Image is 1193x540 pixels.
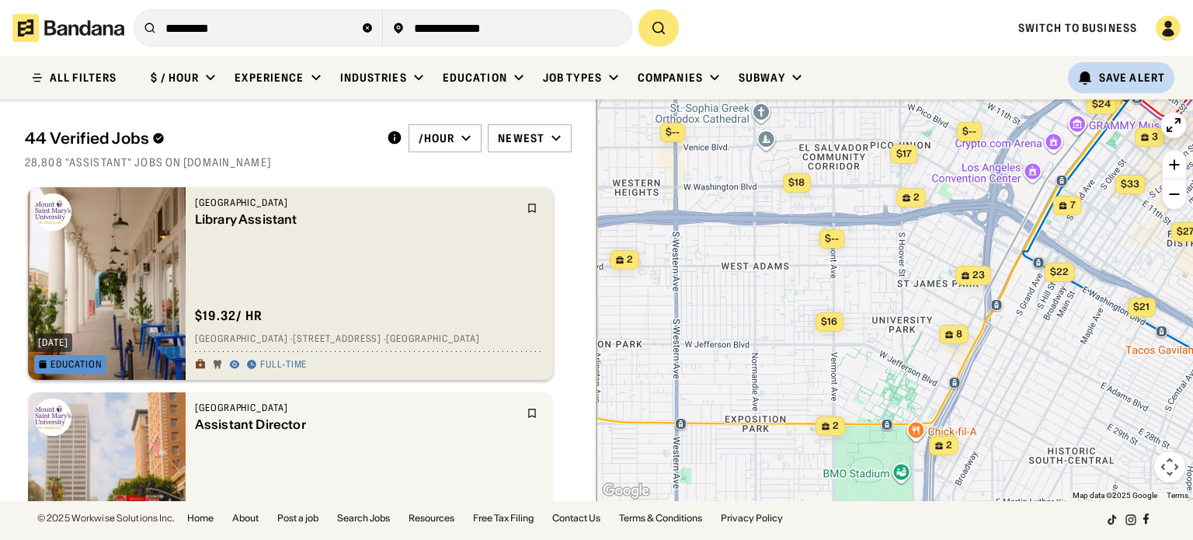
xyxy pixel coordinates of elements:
[1152,131,1158,144] span: 3
[896,148,912,159] span: $17
[25,129,374,148] div: 44 Verified Jobs
[50,360,103,369] div: Education
[25,179,572,502] div: grid
[195,212,517,227] div: Library Assistant
[962,125,976,137] span: $--
[195,402,517,414] div: [GEOGRAPHIC_DATA]
[1133,301,1150,312] span: $21
[1167,491,1188,500] a: Terms (opens in new tab)
[37,514,175,523] div: © 2025 Workwise Solutions Inc.
[38,338,68,347] div: [DATE]
[337,514,390,523] a: Search Jobs
[825,232,839,244] span: $--
[627,253,633,267] span: 2
[956,328,962,341] span: 8
[419,131,455,145] div: /hour
[498,131,544,145] div: Newest
[277,514,318,523] a: Post a job
[409,514,454,523] a: Resources
[187,514,214,523] a: Home
[151,71,199,85] div: $ / hour
[340,71,407,85] div: Industries
[1154,451,1185,483] button: Map camera controls
[913,191,920,204] span: 2
[552,514,600,523] a: Contact Us
[1018,21,1137,35] a: Switch to Business
[1092,98,1111,110] span: $24
[1070,199,1076,212] span: 7
[195,417,517,432] div: Assistant Director
[543,71,602,85] div: Job Types
[666,126,680,138] span: $--
[946,439,952,452] span: 2
[600,481,652,501] img: Google
[34,193,71,231] img: Mount Saint Mary's University logo
[195,308,263,324] div: $ 19.32 / hr
[619,514,702,523] a: Terms & Conditions
[25,155,572,169] div: 28,808 "assistant" jobs on [DOMAIN_NAME]
[260,359,308,371] div: Full-time
[600,481,652,501] a: Open this area in Google Maps (opens a new window)
[235,71,304,85] div: Experience
[1073,491,1157,500] span: Map data ©2025 Google
[833,420,839,433] span: 2
[1050,266,1069,277] span: $22
[473,514,534,523] a: Free Tax Filing
[195,197,517,209] div: [GEOGRAPHIC_DATA]
[821,315,837,327] span: $16
[638,71,703,85] div: Companies
[34,399,71,436] img: Mount Saint Mary's University logo
[195,333,544,346] div: [GEOGRAPHIC_DATA] · [STREET_ADDRESS] · [GEOGRAPHIC_DATA]
[232,514,259,523] a: About
[721,514,783,523] a: Privacy Policy
[1121,178,1139,190] span: $33
[972,269,985,282] span: 23
[739,71,785,85] div: Subway
[50,72,117,83] div: ALL FILTERS
[1099,71,1165,85] div: Save Alert
[443,71,507,85] div: Education
[788,176,805,188] span: $18
[12,14,124,42] img: Bandana logotype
